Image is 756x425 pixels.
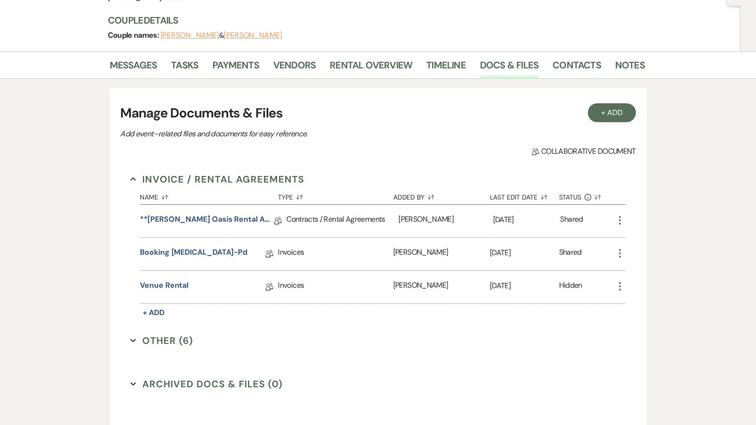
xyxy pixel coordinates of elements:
[278,271,393,303] div: Invoices
[140,186,278,204] button: Name
[393,238,490,270] div: [PERSON_NAME]
[559,194,582,200] span: Status
[140,214,274,228] a: **[PERSON_NAME] Oasis Rental Agreement**
[560,214,583,228] div: Shared
[161,31,282,40] span: &
[559,247,582,261] div: Shared
[108,30,161,40] span: Couple names:
[140,306,167,319] button: + Add
[140,280,188,294] a: Venue Rental
[532,146,635,157] span: Collaborative document
[393,271,490,303] div: [PERSON_NAME]
[130,172,304,186] button: Invoice / Rental Agreements
[480,58,538,78] a: Docs & Files
[490,186,559,204] button: Last Edit Date
[171,58,198,78] a: Tasks
[398,205,493,237] div: [PERSON_NAME]
[108,14,635,27] h3: Couple Details
[490,280,559,292] p: [DATE]
[278,238,393,270] div: Invoices
[140,247,247,261] a: Booking [MEDICAL_DATA]-pd
[130,377,283,391] button: Archived Docs & Files (0)
[559,186,614,204] button: Status
[553,58,601,78] a: Contacts
[286,205,398,237] div: Contracts / Rental Agreements
[212,58,259,78] a: Payments
[615,58,645,78] a: Notes
[143,308,164,317] span: + Add
[120,103,635,123] h3: Manage Documents & Files
[161,32,219,39] button: [PERSON_NAME]
[120,128,450,140] p: Add event–related files and documents for easy reference.
[493,214,561,226] p: [DATE]
[588,103,636,122] button: + Add
[559,280,582,294] div: Hidden
[130,333,193,348] button: Other (6)
[330,58,412,78] a: Rental Overview
[110,58,157,78] a: Messages
[490,247,559,259] p: [DATE]
[224,32,282,39] button: [PERSON_NAME]
[273,58,316,78] a: Vendors
[278,186,393,204] button: Type
[393,186,490,204] button: Added By
[426,58,466,78] a: Timeline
